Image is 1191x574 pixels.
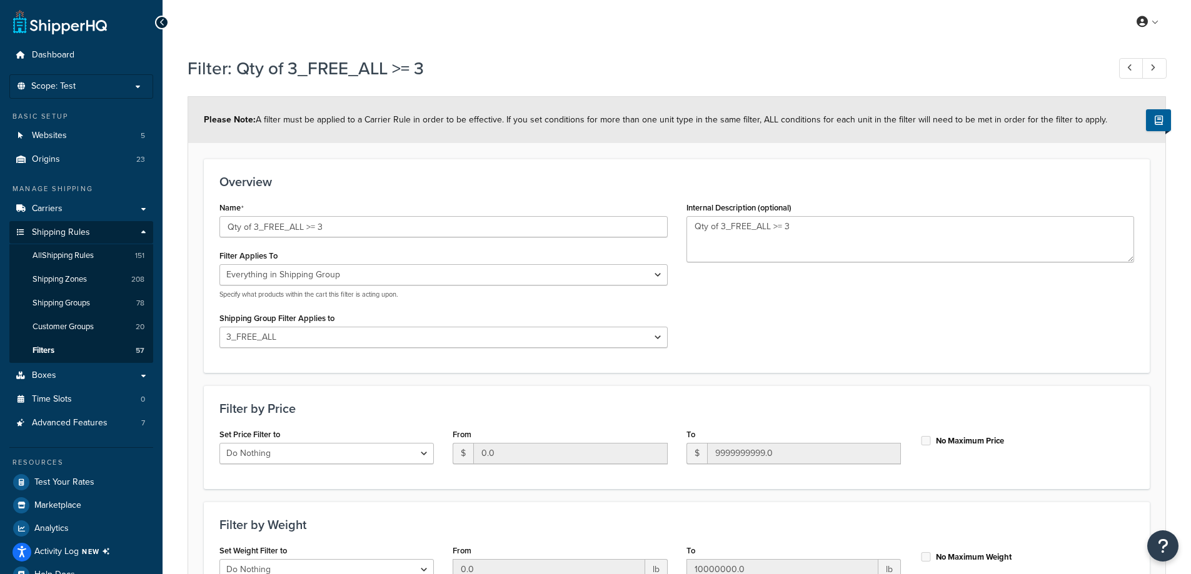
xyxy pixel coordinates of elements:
[9,412,153,435] a: Advanced Features7
[204,113,1107,126] span: A filter must be applied to a Carrier Rule in order to be effective. If you set conditions for mo...
[136,322,144,332] span: 20
[9,471,153,493] a: Test Your Rates
[33,322,94,332] span: Customer Groups
[32,418,108,428] span: Advanced Features
[9,315,153,339] li: Customer Groups
[9,244,153,267] a: AllShipping Rules151
[453,443,473,464] span: $
[9,148,153,171] a: Origins23
[9,339,153,362] a: Filters57
[9,292,153,315] a: Shipping Groups78
[204,113,256,126] strong: Please Note:
[219,290,668,299] p: Specify what products within the cart this filter is acting upon.
[9,148,153,171] li: Origins
[9,494,153,517] a: Marketplace
[9,197,153,220] a: Carriers
[31,81,76,92] span: Scope: Test
[219,251,278,260] label: Filter Applies To
[9,184,153,194] div: Manage Shipping
[33,274,87,285] span: Shipping Zones
[32,50,74,61] span: Dashboard
[82,547,115,557] span: NEW
[9,124,153,147] li: Websites
[1146,109,1171,131] button: Show Help Docs
[219,402,1134,415] h3: Filter by Price
[219,175,1134,189] h3: Overview
[34,500,81,511] span: Marketplace
[188,56,1096,81] h1: Filter: Qty of 3_FREE_ALL >= 3
[136,154,145,165] span: 23
[219,203,244,213] label: Name
[9,292,153,315] li: Shipping Groups
[32,394,72,405] span: Time Slots
[141,394,145,405] span: 0
[141,418,145,428] span: 7
[9,540,153,563] a: Activity LogNEW
[453,546,471,555] label: From
[135,250,144,261] span: 151
[936,435,1004,447] label: No Maximum Price
[9,221,153,364] li: Shipping Rules
[9,457,153,468] div: Resources
[131,274,144,285] span: 208
[9,364,153,387] a: Boxes
[32,154,60,165] span: Origins
[686,203,791,212] label: Internal Description (optional)
[136,345,144,356] span: 57
[9,221,153,244] a: Shipping Rules
[219,430,280,439] label: Set Price Filter to
[1119,58,1143,79] a: Previous Record
[1142,58,1167,79] a: Next Record
[32,131,67,141] span: Websites
[32,227,90,238] span: Shipping Rules
[9,388,153,411] li: Time Slots
[33,250,94,261] span: All Shipping Rules
[1147,530,1178,562] button: Open Resource Center
[9,517,153,540] a: Analytics
[32,370,56,381] span: Boxes
[9,339,153,362] li: Filters
[686,443,707,464] span: $
[9,412,153,435] li: Advanced Features
[9,540,153,563] li: [object Object]
[9,388,153,411] a: Time Slots0
[9,44,153,67] a: Dashboard
[136,298,144,309] span: 78
[9,124,153,147] a: Websites5
[34,477,94,488] span: Test Your Rates
[32,204,63,214] span: Carriers
[9,268,153,291] li: Shipping Zones
[34,543,115,560] span: Activity Log
[686,546,695,555] label: To
[9,315,153,339] a: Customer Groups20
[219,546,287,555] label: Set Weight Filter to
[219,518,1134,532] h3: Filter by Weight
[686,216,1135,262] textarea: Qty of 3_FREE_ALL >= 3
[9,268,153,291] a: Shipping Zones208
[686,430,695,439] label: To
[33,345,54,356] span: Filters
[141,131,145,141] span: 5
[34,523,69,534] span: Analytics
[9,111,153,122] div: Basic Setup
[453,430,471,439] label: From
[33,298,90,309] span: Shipping Groups
[219,314,334,323] label: Shipping Group Filter Applies to
[936,552,1012,563] label: No Maximum Weight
